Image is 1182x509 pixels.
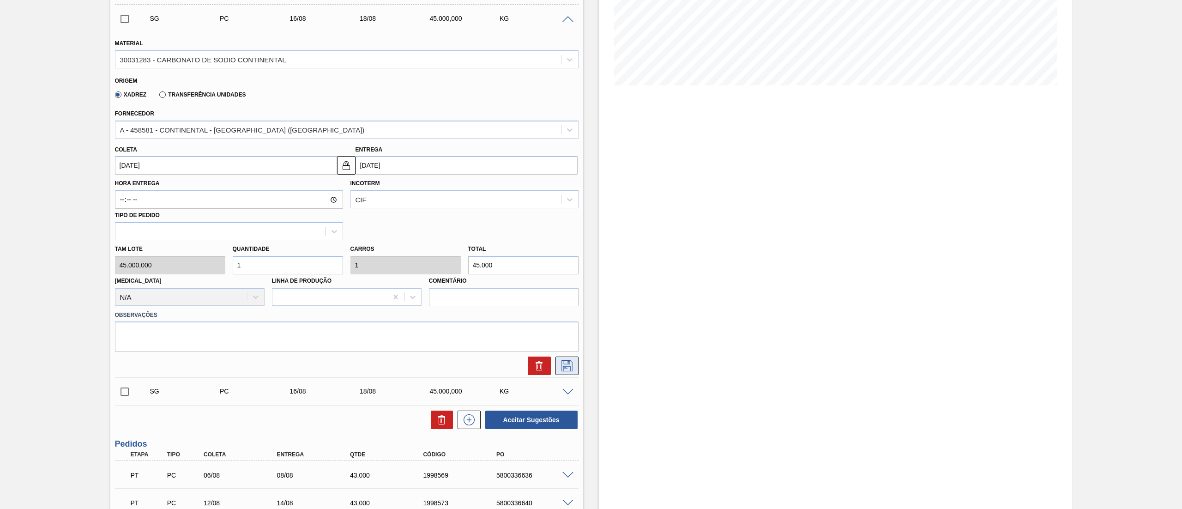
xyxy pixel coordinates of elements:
div: 06/08/2025 [201,472,285,479]
div: Sugestão Criada [148,388,228,395]
div: Nova sugestão [453,411,481,429]
div: 18/08/2025 [357,15,437,22]
label: Origem [115,78,138,84]
div: Código [421,451,504,458]
label: Xadrez [115,91,147,98]
div: Sugestão Criada [148,15,228,22]
div: 14/08/2025 [274,499,358,507]
div: CIF [356,196,367,204]
p: PT [131,499,166,507]
div: Tipo [165,451,205,458]
div: KG [497,15,577,22]
h3: Pedidos [115,439,579,449]
div: Pedido de Compra [217,388,297,395]
label: Total [468,246,486,252]
div: Salvar Sugestão [551,357,579,375]
label: Coleta [115,146,137,153]
div: 43,000 [348,499,431,507]
div: 12/08/2025 [201,499,285,507]
input: dd/mm/yyyy [356,156,578,175]
div: Aceitar Sugestões [481,410,579,430]
div: A - 458581 - CONTINENTAL - [GEOGRAPHIC_DATA] ([GEOGRAPHIC_DATA]) [120,126,365,133]
div: 45.000,000 [427,15,507,22]
label: Carros [350,246,374,252]
label: Quantidade [233,246,270,252]
div: 16/08/2025 [287,388,367,395]
div: 16/08/2025 [287,15,367,22]
div: Pedido de Compra [165,472,205,479]
div: Etapa [128,451,168,458]
label: Tipo de pedido [115,212,160,218]
label: Comentário [429,274,579,288]
div: PO [494,451,578,458]
label: Fornecedor [115,110,154,117]
div: Qtde [348,451,431,458]
label: Observações [115,309,579,322]
div: Coleta [201,451,285,458]
p: PT [131,472,166,479]
div: Entrega [274,451,358,458]
div: Pedido de Compra [217,15,297,22]
label: Tam lote [115,242,225,256]
div: 45.000,000 [427,388,507,395]
div: Excluir Sugestões [426,411,453,429]
label: Entrega [356,146,383,153]
div: Excluir Sugestão [523,357,551,375]
button: Aceitar Sugestões [485,411,578,429]
label: Incoterm [350,180,380,187]
div: Pedido em Trânsito [128,465,168,485]
div: 1998573 [421,499,504,507]
label: Material [115,40,143,47]
div: 1998569 [421,472,504,479]
label: [MEDICAL_DATA] [115,278,162,284]
div: 5800336640 [494,499,578,507]
input: dd/mm/yyyy [115,156,337,175]
div: 5800336636 [494,472,578,479]
div: 30031283 - CARBONATO DE SODIO CONTINENTAL [120,55,286,63]
label: Transferência Unidades [159,91,246,98]
div: Pedido de Compra [165,499,205,507]
label: Hora Entrega [115,177,343,190]
div: 08/08/2025 [274,472,358,479]
div: 18/08/2025 [357,388,437,395]
button: locked [337,156,356,175]
div: 43,000 [348,472,431,479]
img: locked [341,160,352,171]
label: Linha de Produção [272,278,332,284]
div: KG [497,388,577,395]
